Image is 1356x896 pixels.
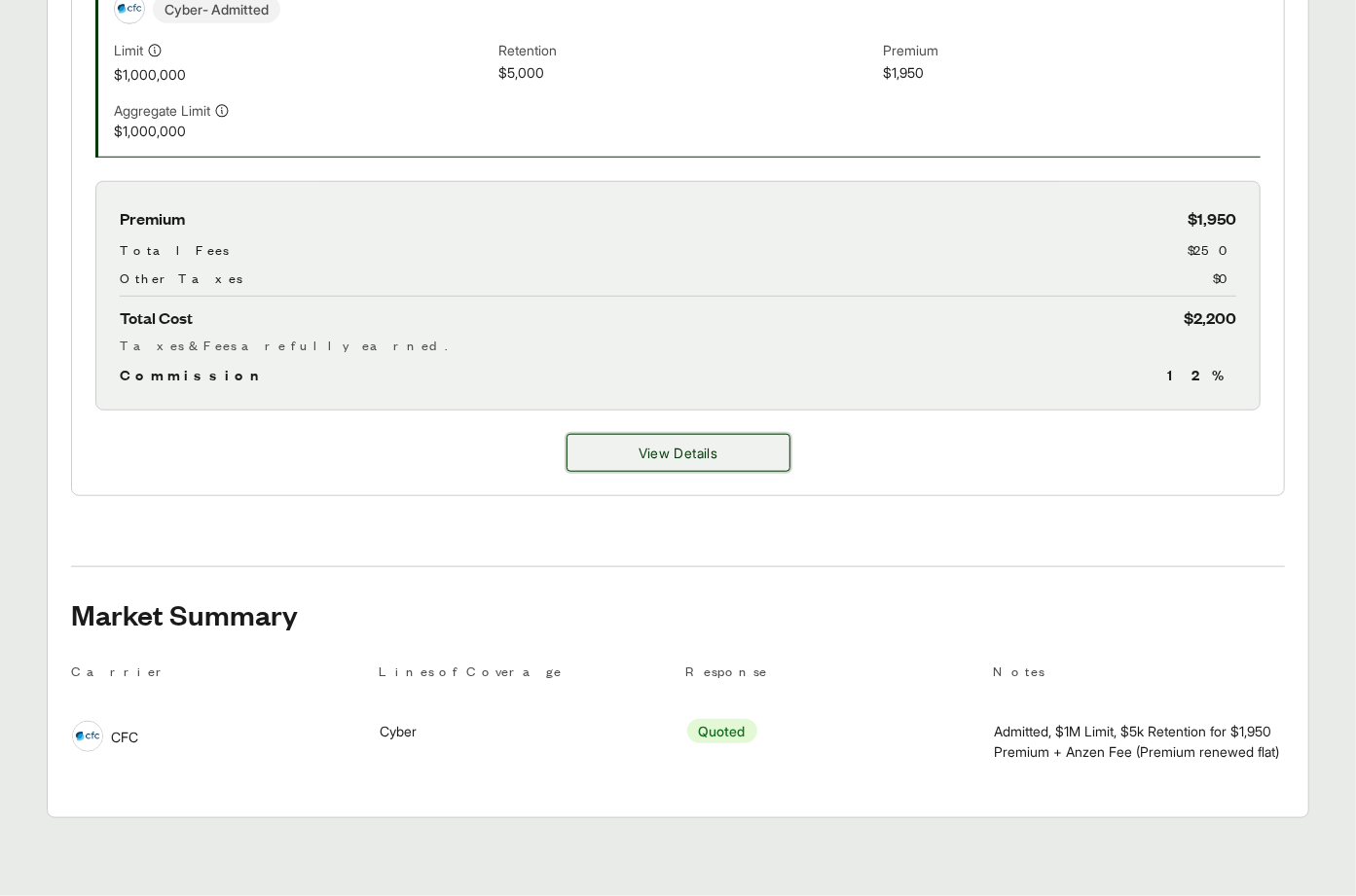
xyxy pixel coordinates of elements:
span: Other Taxes [120,268,242,288]
span: $0 [1213,268,1236,288]
a: CFC details [567,434,790,472]
span: View Details [639,443,717,463]
h2: Market Summary [71,598,1285,629]
span: Total Fees [120,239,229,260]
span: Premium [884,40,1261,62]
span: Total Cost [120,305,193,331]
span: Cyber [380,721,417,741]
th: Notes [993,661,1285,689]
span: $2,200 [1184,305,1236,331]
span: $5,000 [498,62,875,85]
th: Lines of Coverage [379,661,671,689]
span: $1,950 [1188,205,1236,232]
img: CFC logo [73,722,102,751]
button: View Details [567,434,790,472]
span: Limit [114,40,143,60]
span: Retention [498,40,875,62]
span: Admitted, $1M Limit, $5k Retention for $1,950 Premium + Anzen Fee (Premium renewed flat) [994,721,1284,762]
span: $250 [1188,239,1236,260]
span: CFC [111,727,138,747]
th: Response [686,661,978,689]
span: 12 % [1167,363,1236,386]
span: $1,000,000 [114,64,491,85]
th: Carrier [71,661,363,689]
span: Premium [120,205,185,232]
span: Aggregate Limit [114,100,210,121]
div: Taxes & Fees are fully earned. [120,335,1236,355]
span: $1,950 [884,62,1261,85]
span: Quoted [687,719,757,743]
span: $1,000,000 [114,121,491,141]
span: Commission [120,363,268,386]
